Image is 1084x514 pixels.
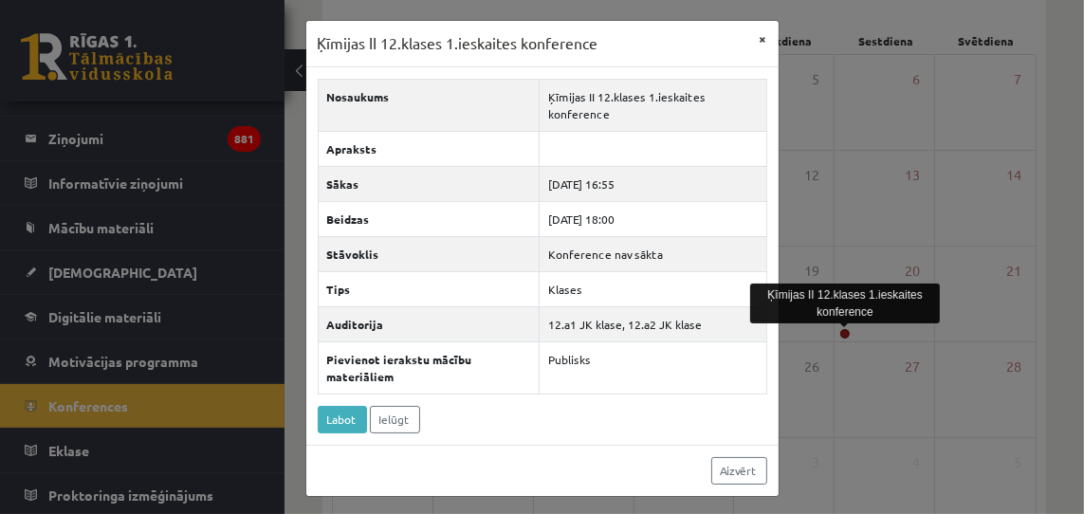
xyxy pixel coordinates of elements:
th: Auditorija [318,306,539,341]
a: Ielūgt [370,406,420,433]
th: Nosaukums [318,79,539,131]
td: Ķīmijas II 12.klases 1.ieskaites konference [539,79,766,131]
td: [DATE] 18:00 [539,201,766,236]
td: Klases [539,271,766,306]
th: Sākas [318,166,539,201]
div: Ķīmijas II 12.klases 1.ieskaites konference [750,284,940,323]
td: 12.a1 JK klase, 12.a2 JK klase [539,306,766,341]
td: Konference nav sākta [539,236,766,271]
td: [DATE] 16:55 [539,166,766,201]
button: × [748,21,779,57]
a: Labot [318,406,367,433]
th: Tips [318,271,539,306]
th: Apraksts [318,131,539,166]
td: Publisks [539,341,766,394]
a: Aizvērt [711,457,767,485]
th: Beidzas [318,201,539,236]
th: Stāvoklis [318,236,539,271]
th: Pievienot ierakstu mācību materiāliem [318,341,539,394]
h3: Ķīmijas II 12.klases 1.ieskaites konference [318,32,598,55]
